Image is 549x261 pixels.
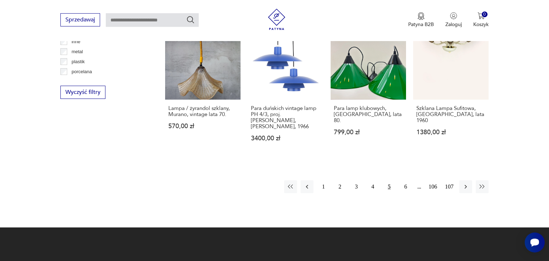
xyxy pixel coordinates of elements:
button: Sprzedawaj [60,13,100,26]
button: Wyczyść filtry [60,86,105,99]
button: Szukaj [186,15,195,24]
button: Zaloguj [445,12,462,28]
button: 1 [317,180,330,193]
p: Zaloguj [445,21,462,28]
div: 0 [482,11,488,17]
p: inne [71,38,80,46]
button: 6 [399,180,412,193]
p: Koszyk [473,21,489,28]
h3: Para duńskich vintage lamp PH 4/3, proj. [PERSON_NAME], [PERSON_NAME], 1966 [251,105,320,130]
p: 1380,00 zł [416,129,485,135]
a: Lampa / żyrandol szklany, Murano, vintage lata 70.Lampa / żyrandol szklany, Murano, vintage lata ... [165,24,241,155]
button: 5 [383,180,396,193]
p: 799,00 zł [334,129,403,135]
iframe: Smartsupp widget button [525,232,545,252]
p: 3400,00 zł [251,135,320,141]
p: Patyna B2B [408,21,434,28]
img: Ikona koszyka [478,12,485,19]
button: 0Koszyk [473,12,489,28]
button: 2 [333,180,346,193]
p: porcelit [71,78,86,86]
p: 570,00 zł [168,123,237,129]
img: Patyna - sklep z meblami i dekoracjami vintage [266,9,287,30]
p: plastik [71,58,85,66]
button: 3 [350,180,363,193]
button: 107 [443,180,456,193]
a: Para lamp klubowych, Niemcy, lata 80.Para lamp klubowych, [GEOGRAPHIC_DATA], lata 80.799,00 zł [331,24,406,155]
a: KlasykPara duńskich vintage lamp PH 4/3, proj. Poul Henningsen, Louis Poulsen, 1966Para duńskich ... [248,24,323,155]
a: Szklana Lampa Sufitowa, Czechy, lata 1960Szklana Lampa Sufitowa, [GEOGRAPHIC_DATA], lata 19601380... [413,24,489,155]
p: metal [71,48,83,56]
a: Ikona medaluPatyna B2B [408,12,434,28]
h3: Lampa / żyrandol szklany, Murano, vintage lata 70. [168,105,237,117]
a: Sprzedawaj [60,18,100,23]
button: 4 [366,180,379,193]
img: Ikonka użytkownika [450,12,457,19]
button: Patyna B2B [408,12,434,28]
p: porcelana [71,68,92,76]
img: Ikona medalu [417,12,425,20]
button: 106 [426,180,439,193]
h3: Para lamp klubowych, [GEOGRAPHIC_DATA], lata 80. [334,105,403,124]
h3: Szklana Lampa Sufitowa, [GEOGRAPHIC_DATA], lata 1960 [416,105,485,124]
